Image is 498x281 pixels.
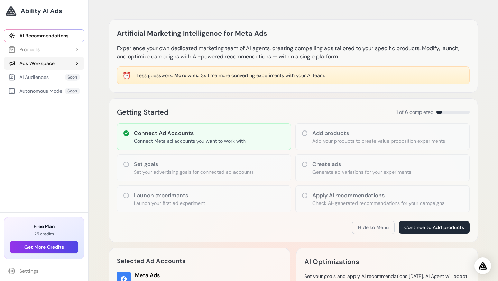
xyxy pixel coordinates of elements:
h3: Connect Ad Accounts [134,129,246,137]
button: Continue to Add products [399,221,470,234]
div: Autonomous Mode [8,88,62,94]
span: More wins. [174,72,200,79]
button: Products [4,43,84,56]
button: Ads Workspace [4,57,84,70]
button: Get More Credits [10,241,78,253]
a: AI Recommendations [4,29,84,42]
p: Connect Meta ad accounts you want to work with [134,137,246,144]
div: Meta Ads [135,271,160,280]
h2: Getting Started [117,107,168,118]
h1: Artificial Marketing Intelligence for Meta Ads [117,28,267,39]
div: ⏰ [122,71,131,80]
div: Products [8,46,40,53]
a: Ability AI Ads [6,6,83,17]
h3: Launch experiments [134,191,205,200]
span: Soon [65,88,80,94]
h3: Create ads [312,160,411,169]
h3: Set goals [134,160,254,169]
p: Launch your first ad experiment [134,200,205,207]
span: Soon [65,74,80,81]
span: 1 of 6 completed [396,109,434,116]
button: Hide to Menu [352,221,395,234]
span: Ability AI Ads [21,6,62,16]
div: Ads Workspace [8,60,55,67]
h2: Selected Ad Accounts [117,256,282,266]
p: Experience your own dedicated marketing team of AI agents, creating compelling ads tailored to yo... [117,44,470,61]
p: Add your products to create value proposition experiments [312,137,445,144]
h3: Free Plan [10,223,78,230]
p: Set your advertising goals for connected ad accounts [134,169,254,175]
p: Generate ad variations for your experiments [312,169,411,175]
span: 3x time more converting experiments with your AI team. [201,72,325,79]
p: Check AI-generated recommendations for your campaigns [312,200,444,207]
div: Open Intercom Messenger [474,257,491,274]
p: 25 credits [10,231,78,237]
h3: Apply AI recommendations [312,191,444,200]
span: Less guesswork. [137,72,173,79]
h3: Add products [312,129,445,137]
div: AI Audiences [8,74,49,81]
h2: AI Optimizations [304,256,359,267]
a: Settings [4,265,84,277]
